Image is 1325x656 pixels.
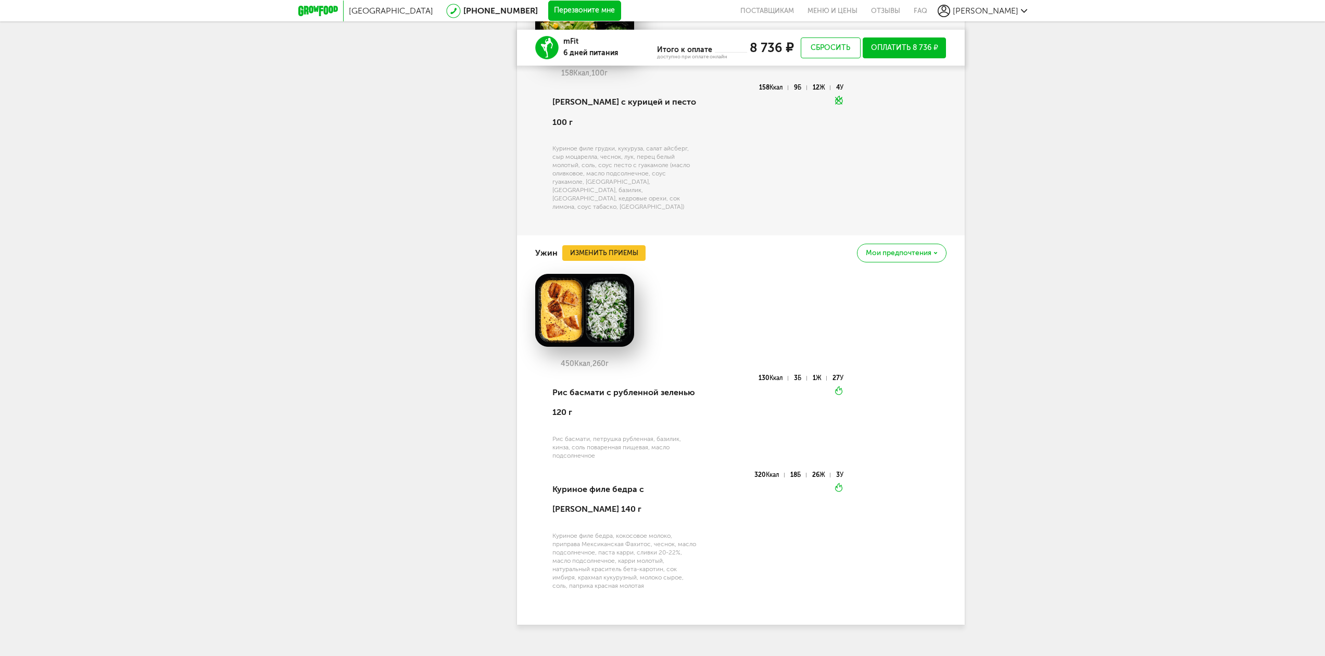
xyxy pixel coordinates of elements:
[535,274,634,347] img: big_gCmX0bBp7WDOZyu5.png
[573,69,591,78] span: Ккал,
[747,41,793,55] div: 8 736 ₽
[836,473,843,477] div: 3
[866,249,931,257] span: Мои предпочтения
[759,85,788,90] div: 158
[794,376,806,381] div: 3
[552,375,697,431] div: Рис басмати с рубленной зеленью 120 г
[769,84,783,91] span: Ккал
[535,243,558,263] h4: Ужин
[563,47,618,59] p: 6 дней питания
[813,376,827,381] div: 1
[840,84,843,91] span: У
[657,54,727,60] div: доступно при оплате онлайн
[349,6,433,16] span: [GEOGRAPHIC_DATA]
[832,376,843,381] div: 27
[548,1,621,21] button: Перезвоните мне
[759,376,788,381] div: 130
[463,6,538,16] a: [PHONE_NUMBER]
[819,84,825,91] span: Ж
[552,144,697,211] div: Куриное филе грудки, кукуруза, салат айсберг, сыр моцарелла, чеснок, лук, перец белый молотый, со...
[754,473,785,477] div: 320
[574,359,592,368] span: Ккал,
[798,84,801,91] span: Б
[816,374,822,382] span: Ж
[563,36,618,47] h3: mFit
[798,374,801,382] span: Б
[836,85,843,90] div: 4
[812,473,830,477] div: 26
[657,46,715,54] div: Итого к оплате
[790,473,806,477] div: 18
[605,359,609,368] span: г
[794,85,806,90] div: 9
[552,472,697,527] div: Куриное филе бедра с [PERSON_NAME] 140 г
[535,69,634,78] div: 158 100
[604,69,608,78] span: г
[552,84,697,140] div: [PERSON_NAME] с курицей и песто 100 г
[863,37,947,58] button: Оплатить 8 736 ₽
[562,245,646,261] button: Изменить приемы
[840,374,843,382] span: У
[535,360,634,368] div: 450 260
[797,471,801,478] span: Б
[840,471,843,478] span: У
[552,435,697,460] div: Рис басмати, петрушка рубленная, базилик, кинза, соль поваренная пищевая, масло подсолнечное
[953,6,1018,16] span: [PERSON_NAME]
[766,471,779,478] span: Ккал
[819,471,825,478] span: Ж
[769,374,783,382] span: Ккал
[801,37,861,58] button: Сбросить
[552,532,697,590] div: Куриное филе бедра, кокосовое молоко, приправа Мексиканская Фахитос, чеснок, масло подсолнечное, ...
[813,85,830,90] div: 12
